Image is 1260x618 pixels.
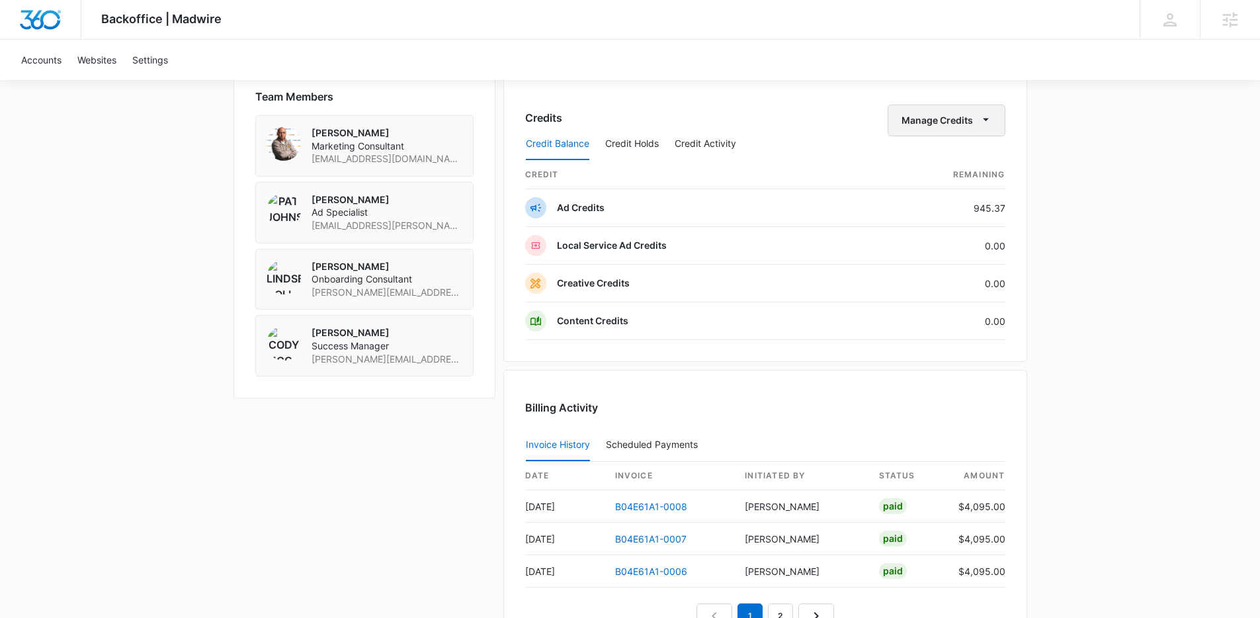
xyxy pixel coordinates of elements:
[267,126,301,161] img: Austyn Binkly
[615,533,687,545] a: B04E61A1-0007
[312,260,462,273] p: [PERSON_NAME]
[734,490,868,523] td: [PERSON_NAME]
[525,555,605,588] td: [DATE]
[948,462,1005,490] th: amount
[525,523,605,555] td: [DATE]
[525,400,1005,416] h3: Billing Activity
[557,314,628,328] p: Content Credits
[312,339,462,353] span: Success Manager
[312,326,462,339] p: [PERSON_NAME]
[267,260,301,294] img: Lindsey Collett
[525,110,562,126] h3: Credits
[312,206,462,219] span: Ad Specialist
[312,353,462,366] span: [PERSON_NAME][EMAIL_ADDRESS][PERSON_NAME][DOMAIN_NAME]
[868,462,948,490] th: status
[605,462,735,490] th: invoice
[606,440,703,449] div: Scheduled Payments
[312,152,462,165] span: [EMAIL_ADDRESS][DOMAIN_NAME]
[525,462,605,490] th: date
[526,128,589,160] button: Credit Balance
[312,126,462,140] p: [PERSON_NAME]
[734,555,868,588] td: [PERSON_NAME]
[312,219,462,232] span: [EMAIL_ADDRESS][PERSON_NAME][DOMAIN_NAME]
[124,40,176,80] a: Settings
[312,193,462,206] p: [PERSON_NAME]
[888,105,1005,136] button: Manage Credits
[865,189,1005,227] td: 945.37
[879,498,907,514] div: Paid
[557,277,630,290] p: Creative Credits
[734,462,868,490] th: Initiated By
[525,161,865,189] th: credit
[13,40,69,80] a: Accounts
[69,40,124,80] a: Websites
[865,161,1005,189] th: Remaining
[948,555,1005,588] td: $4,095.00
[267,193,301,228] img: Pat Johnson
[557,201,605,214] p: Ad Credits
[526,429,590,461] button: Invoice History
[557,239,667,252] p: Local Service Ad Credits
[879,531,907,547] div: Paid
[267,326,301,361] img: Cody McCoy
[605,128,659,160] button: Credit Holds
[879,563,907,579] div: Paid
[865,302,1005,340] td: 0.00
[865,265,1005,302] td: 0.00
[865,227,1005,265] td: 0.00
[312,273,462,286] span: Onboarding Consultant
[312,286,462,299] span: [PERSON_NAME][EMAIL_ADDRESS][PERSON_NAME][DOMAIN_NAME]
[525,490,605,523] td: [DATE]
[948,523,1005,555] td: $4,095.00
[734,523,868,555] td: [PERSON_NAME]
[948,490,1005,523] td: $4,095.00
[615,501,687,512] a: B04E61A1-0008
[101,12,222,26] span: Backoffice | Madwire
[312,140,462,153] span: Marketing Consultant
[675,128,736,160] button: Credit Activity
[255,89,333,105] span: Team Members
[615,566,687,577] a: B04E61A1-0006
